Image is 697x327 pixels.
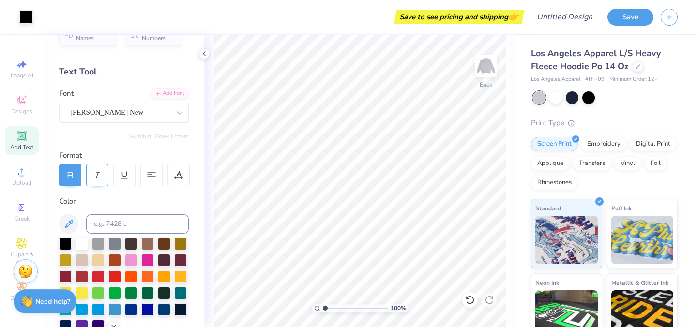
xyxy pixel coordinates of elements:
span: Standard [535,203,561,213]
div: Vinyl [614,156,641,171]
span: Metallic & Glitter Ink [611,278,668,288]
img: Puff Ink [611,216,674,264]
span: Greek [15,215,30,223]
div: Color [59,196,189,207]
button: Switch to Greek Letters [128,133,189,140]
span: Add Text [10,143,33,151]
div: Screen Print [531,137,578,151]
input: Untitled Design [529,7,600,27]
div: Format [59,150,190,161]
button: Save [607,9,653,26]
div: Applique [531,156,570,171]
div: Foil [644,156,667,171]
span: Puff Ink [611,203,632,213]
img: Standard [535,216,598,264]
span: Neon Ink [535,278,559,288]
img: Back [476,56,496,75]
div: Rhinestones [531,176,578,190]
div: Embroidery [581,137,627,151]
span: Personalized Names [76,28,110,42]
span: Minimum Order: 12 + [609,75,658,84]
span: Designs [11,107,32,115]
strong: Need help? [35,297,70,306]
div: Add Font [151,88,189,99]
div: Save to see pricing and shipping [396,10,522,24]
div: Text Tool [59,65,189,78]
span: # HF-09 [585,75,605,84]
span: Upload [12,179,31,187]
div: Transfers [573,156,611,171]
span: 100 % [391,304,406,312]
label: Font [59,88,74,99]
div: Print Type [531,118,678,129]
span: 👉 [508,11,519,22]
span: Image AI [11,72,33,79]
span: Decorate [10,294,33,302]
span: Personalized Numbers [142,28,176,42]
span: Los Angeles Apparel L/S Heavy Fleece Hoodie Po 14 Oz [531,47,661,72]
span: Clipart & logos [5,251,39,266]
input: e.g. 7428 c [86,214,189,234]
div: Digital Print [630,137,677,151]
span: Los Angeles Apparel [531,75,580,84]
div: Back [480,80,492,89]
